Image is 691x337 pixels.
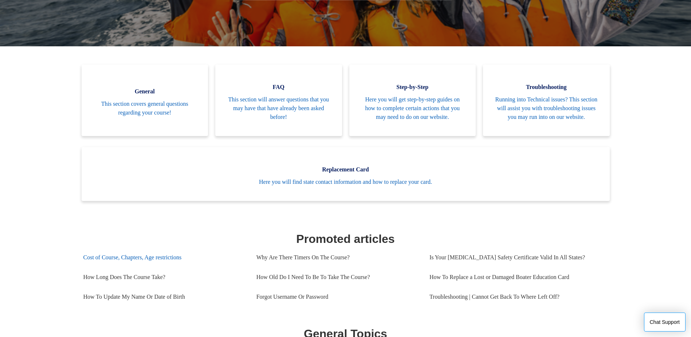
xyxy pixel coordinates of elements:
[349,65,476,136] a: Step-by-Step Here you will get step-by-step guides on how to complete certain actions that you ma...
[494,83,599,92] span: Troubleshooting
[360,83,465,92] span: Step-by-Step
[429,287,602,307] a: Troubleshooting | Cannot Get Back To Where Left Off?
[82,65,208,136] a: General This section covers general questions regarding your course!
[256,248,419,267] a: Why Are There Timers On The Course?
[429,267,602,287] a: How To Replace a Lost or Damaged Boater Education Card
[256,287,419,307] a: Forgot Username Or Password
[215,65,342,136] a: FAQ This section will answer questions that you may have that have already been asked before!
[226,83,331,92] span: FAQ
[429,248,602,267] a: Is Your [MEDICAL_DATA] Safety Certificate Valid In All States?
[494,95,599,121] span: Running into Technical issues? This section will assist you with troubleshooting issues you may r...
[360,95,465,121] span: Here you will get step-by-step guides on how to complete certain actions that you may need to do ...
[83,248,246,267] a: Cost of Course, Chapters, Age restrictions
[83,267,246,287] a: How Long Does The Course Take?
[483,65,610,136] a: Troubleshooting Running into Technical issues? This section will assist you with troubleshooting ...
[226,95,331,121] span: This section will answer questions that you may have that have already been asked before!
[93,100,197,117] span: This section covers general questions regarding your course!
[82,147,610,201] a: Replacement Card Here you will find state contact information and how to replace your card.
[93,87,197,96] span: General
[93,165,599,174] span: Replacement Card
[83,287,246,307] a: How To Update My Name Or Date of Birth
[644,313,686,332] button: Chat Support
[83,230,608,248] h1: Promoted articles
[93,178,599,186] span: Here you will find state contact information and how to replace your card.
[256,267,419,287] a: How Old Do I Need To Be To Take The Course?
